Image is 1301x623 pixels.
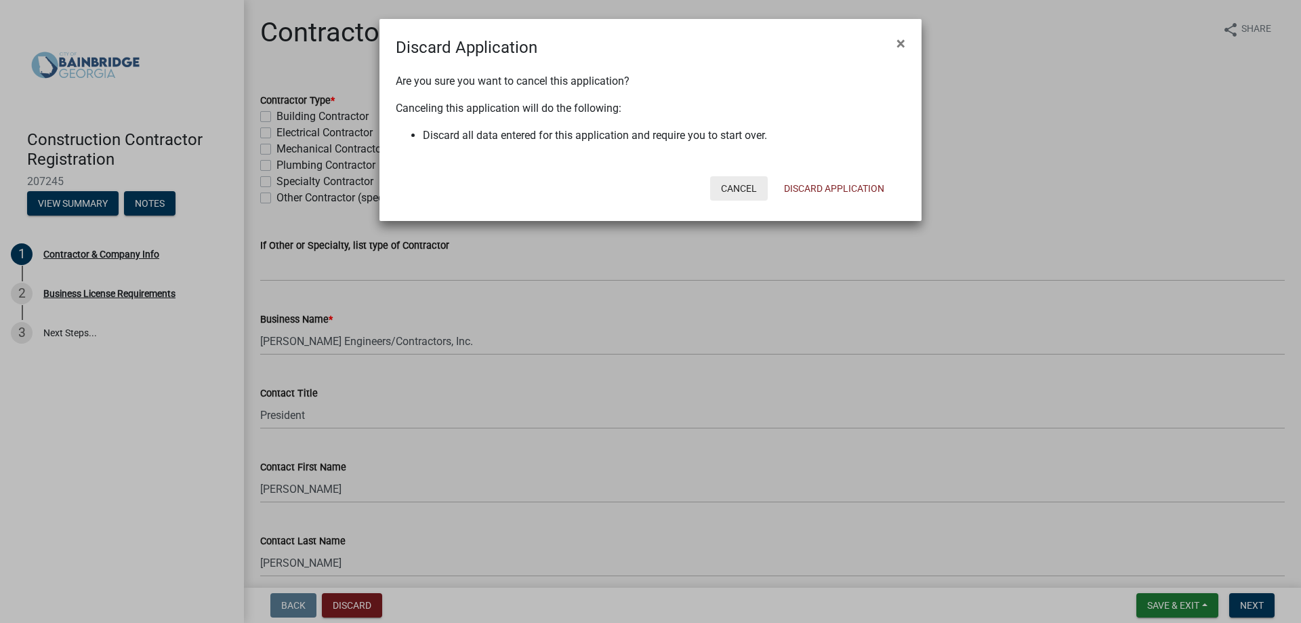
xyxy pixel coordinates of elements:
[396,35,537,60] h4: Discard Application
[396,73,905,89] p: Are you sure you want to cancel this application?
[896,34,905,53] span: ×
[396,100,905,117] p: Canceling this application will do the following:
[710,176,768,201] button: Cancel
[886,24,916,62] button: Close
[423,127,905,144] li: Discard all data entered for this application and require you to start over.
[773,176,895,201] button: Discard Application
